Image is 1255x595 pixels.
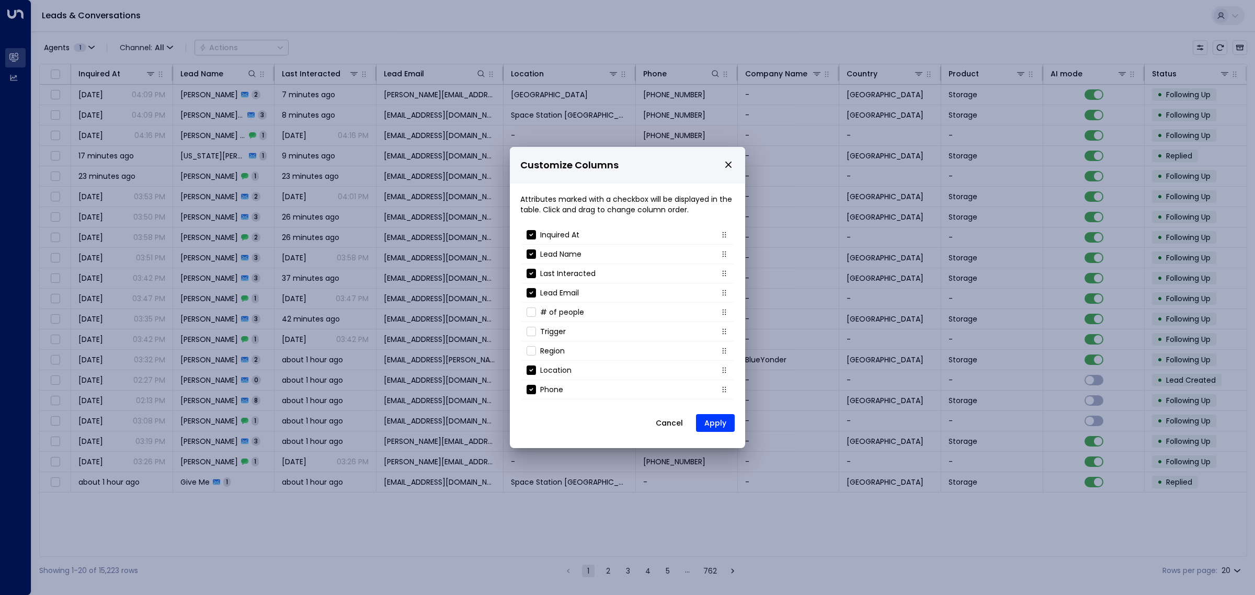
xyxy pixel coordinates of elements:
[540,288,579,298] p: Lead Email
[540,384,563,395] p: Phone
[520,158,619,173] span: Customize Columns
[540,326,566,337] p: Trigger
[540,365,572,375] p: Location
[540,307,584,317] p: # of people
[724,160,733,169] button: close
[520,194,735,215] p: Attributes marked with a checkbox will be displayed in the table. Click and drag to change column...
[540,249,581,259] p: Lead Name
[540,346,565,356] p: Region
[647,414,692,432] button: Cancel
[540,230,579,240] p: Inquired At
[540,268,596,279] p: Last Interacted
[696,414,735,432] button: Apply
